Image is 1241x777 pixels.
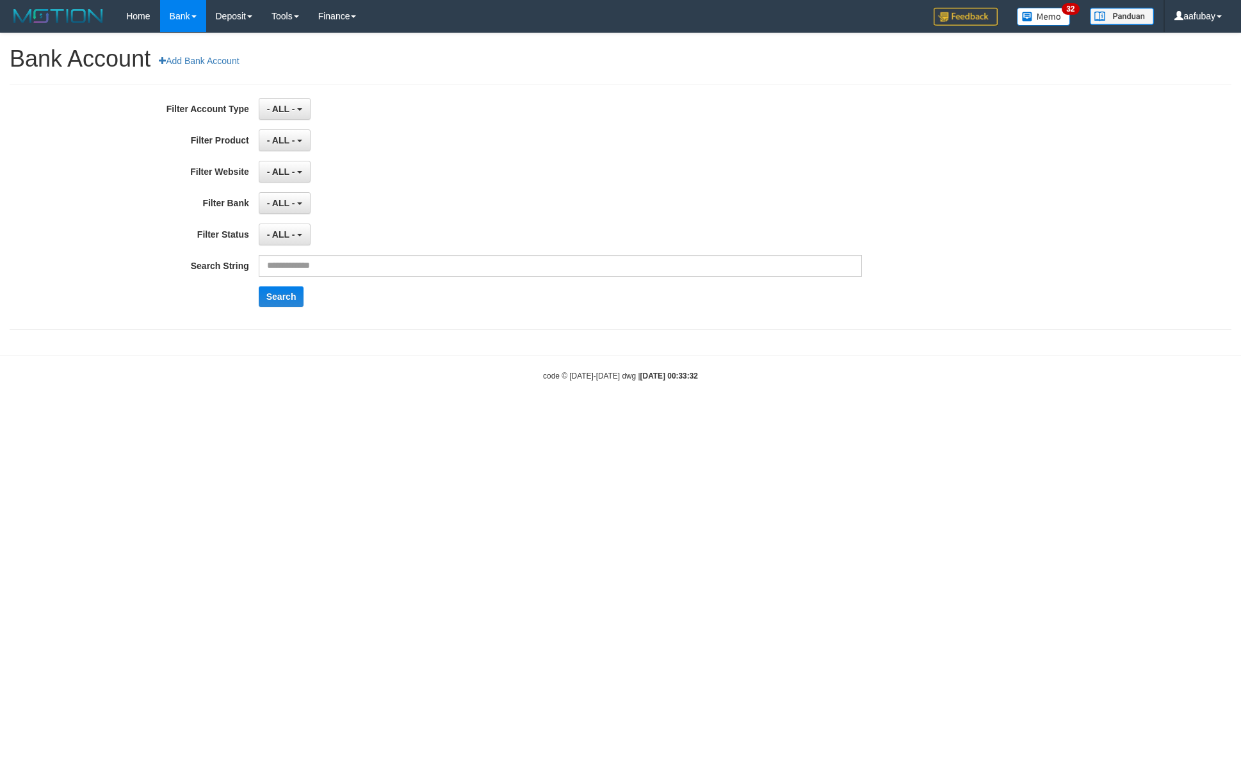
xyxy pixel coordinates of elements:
small: code © [DATE]-[DATE] dwg | [543,372,698,380]
strong: [DATE] 00:33:32 [640,372,698,380]
a: Add Bank Account [150,50,247,72]
button: - ALL - [259,192,311,214]
span: 32 [1062,3,1079,15]
h1: Bank Account [10,46,1231,72]
button: - ALL - [259,161,311,183]
button: - ALL - [259,224,311,245]
span: - ALL - [267,135,295,145]
span: - ALL - [267,104,295,114]
button: - ALL - [259,98,311,120]
img: Button%20Memo.svg [1017,8,1071,26]
img: Feedback.jpg [934,8,998,26]
span: - ALL - [267,167,295,177]
button: Search [259,286,304,307]
img: MOTION_logo.png [10,6,107,26]
img: panduan.png [1090,8,1154,25]
span: - ALL - [267,198,295,208]
span: - ALL - [267,229,295,240]
button: - ALL - [259,129,311,151]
